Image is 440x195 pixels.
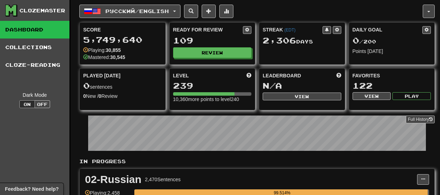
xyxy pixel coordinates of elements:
[83,54,125,61] div: Mastered:
[353,26,423,34] div: Daily Goal
[110,54,125,60] strong: 30,545
[19,7,65,14] div: Clozemaster
[79,158,435,165] p: In Progress
[173,26,243,33] div: Ready for Review
[35,100,50,108] button: Off
[173,81,252,90] div: 239
[83,47,121,54] div: Playing:
[246,72,251,79] span: Score more points to level up
[263,81,282,90] span: N/A
[173,36,252,45] div: 109
[263,36,341,45] div: Day s
[219,5,233,18] button: More stats
[83,81,162,90] div: sentences
[83,35,162,44] div: 5,749,640
[173,72,189,79] span: Level
[83,93,162,100] div: New / Review
[79,5,181,18] button: Русский/English
[5,185,59,193] span: Open feedback widget
[353,92,391,100] button: View
[284,28,295,32] a: (EDT)
[353,72,431,79] div: Favorites
[406,116,435,123] a: Full History
[105,8,169,14] span: Русский / English
[173,96,252,103] div: 10,360 more points to level 240
[263,35,296,45] span: 2,306
[83,26,162,33] div: Score
[263,72,301,79] span: Leaderboard
[263,26,323,33] div: Streak
[353,39,376,45] span: / 200
[353,81,431,90] div: 122
[184,5,198,18] button: Search sentences
[83,93,86,99] strong: 0
[173,47,252,58] button: Review
[85,174,141,185] div: 02-Russian
[99,93,102,99] strong: 0
[5,91,64,99] div: Dark Mode
[83,81,90,90] span: 0
[202,5,216,18] button: Add sentence to collection
[106,47,121,53] strong: 30,855
[353,48,431,55] div: Points [DATE]
[392,92,431,100] button: Play
[19,100,35,108] button: On
[145,176,181,183] div: 2,470 Sentences
[263,93,341,100] button: View
[353,35,359,45] span: 0
[336,72,341,79] span: This week in points, UTC
[83,72,121,79] span: Played [DATE]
